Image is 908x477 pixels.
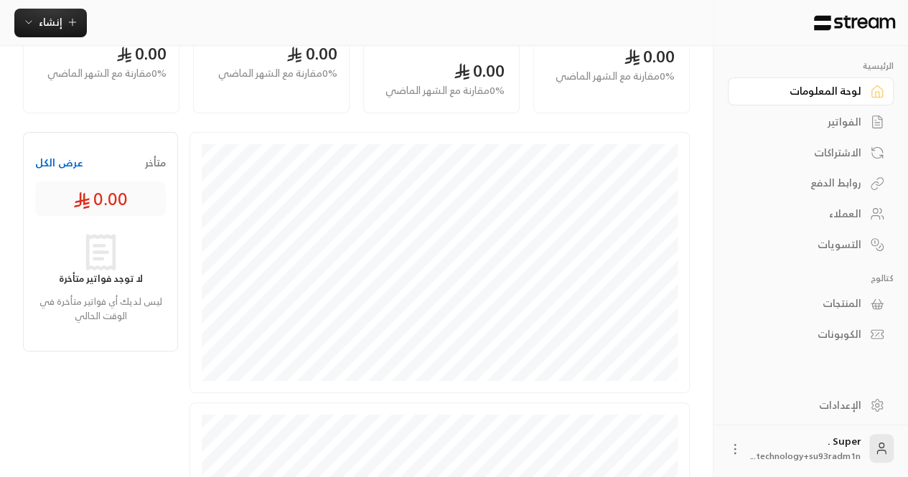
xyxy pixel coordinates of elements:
[35,295,166,323] p: ليس لديك أي فواتير متأخرة في الوقت الحالي
[728,77,894,105] a: لوحة المعلومات
[728,169,894,197] a: روابط الدفع
[116,39,167,68] span: 0.00
[378,19,441,47] button: عرض التفاصيل
[746,327,861,341] div: الكوبونات
[59,270,143,287] strong: لا توجد فواتير متأخرة
[746,115,861,129] div: الفواتير
[751,448,861,463] span: technology+su93radm1n...
[728,60,894,72] p: الرئيسية
[813,15,897,31] img: Logo
[728,230,894,258] a: التسويات
[728,108,894,136] a: الفواتير
[145,156,166,170] span: متأخر
[728,290,894,318] a: المنتجات
[728,273,894,284] p: كتالوج
[728,138,894,166] a: الاشتراكات
[14,9,87,37] button: إنشاء
[624,42,675,71] span: 0.00
[746,146,861,160] div: الاشتراكات
[218,66,337,81] span: 0 % مقارنة مع الشهر الماضي
[454,56,505,85] span: 0.00
[746,237,861,252] div: التسويات
[286,39,337,68] span: 0.00
[441,19,505,47] h2: المبالغ المدفوعة
[47,66,167,81] span: 0 % مقارنة مع الشهر الماضي
[556,69,675,84] span: 0 % مقارنة مع الشهر الماضي
[385,83,505,98] span: 0 % مقارنة مع الشهر الماضي
[728,200,894,228] a: العملاء
[728,391,894,419] a: الإعدادات
[746,207,861,221] div: العملاء
[746,176,861,190] div: روابط الدفع
[35,156,83,170] button: عرض الكل
[73,187,128,210] span: 0.00
[751,434,861,463] div: Super .
[746,296,861,311] div: المنتجات
[746,84,861,98] div: لوحة المعلومات
[728,321,894,349] a: الكوبونات
[39,13,62,31] span: إنشاء
[746,398,861,412] div: الإعدادات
